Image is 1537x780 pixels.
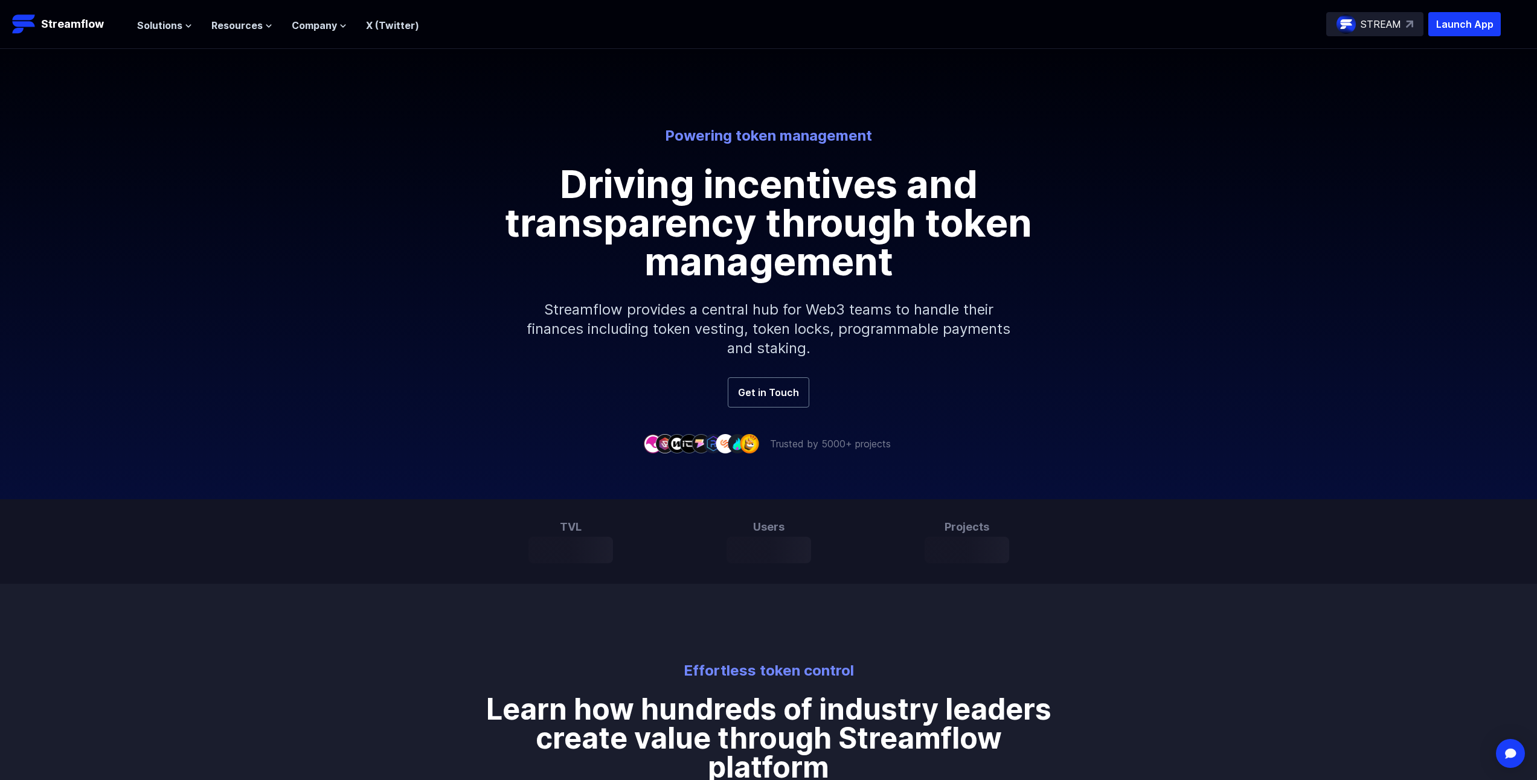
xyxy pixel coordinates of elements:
span: Resources [211,18,263,33]
img: Streamflow Logo [12,12,36,36]
img: top-right-arrow.svg [1406,21,1413,28]
p: STREAM [1361,17,1401,31]
h1: Driving incentives and transparency through token management [497,165,1041,281]
h3: Projects [925,519,1009,535]
img: company-3 [667,434,687,453]
img: company-4 [679,434,699,453]
img: company-8 [728,434,747,453]
img: streamflow-logo-circle.png [1336,14,1356,34]
button: Solutions [137,18,192,33]
span: Company [292,18,337,33]
p: Streamflow provides a central hub for Web3 teams to handle their finances including token vesting... [509,281,1028,377]
p: Effortless token control [477,661,1061,680]
a: X (Twitter) [366,19,419,31]
button: Launch App [1428,12,1501,36]
div: Open Intercom Messenger [1496,739,1525,768]
span: Solutions [137,18,182,33]
img: company-9 [740,434,759,453]
p: Trusted by 5000+ projects [770,436,891,451]
h3: TVL [528,519,613,535]
button: Resources [211,18,272,33]
img: company-6 [704,434,723,453]
p: Powering token management [434,126,1103,145]
p: Streamflow [41,16,104,33]
img: company-7 [716,434,735,453]
a: STREAM [1326,12,1423,36]
img: company-2 [655,434,675,453]
img: company-5 [691,434,711,453]
a: Streamflow [12,12,125,36]
button: Company [292,18,347,33]
h3: Users [727,519,811,535]
a: Get in Touch [728,377,809,408]
img: company-1 [643,434,663,453]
